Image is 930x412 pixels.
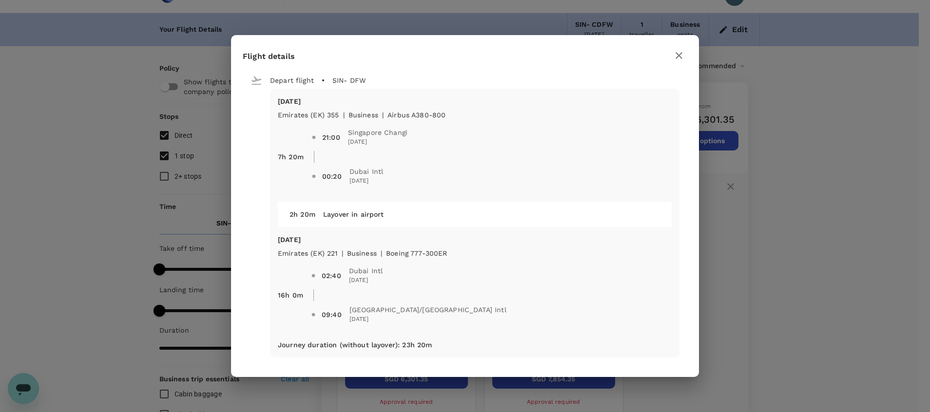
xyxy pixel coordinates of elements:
div: 09:40 [322,310,342,319]
span: Singapore Changi [348,128,407,137]
span: 2h 20m [290,210,315,218]
span: | [382,111,384,119]
p: business [349,110,378,120]
span: | [342,249,343,257]
span: [DATE] [348,137,407,147]
span: [GEOGRAPHIC_DATA]/[GEOGRAPHIC_DATA] Intl [349,305,506,315]
p: Journey duration (without layover) : 23h 20m [278,340,432,350]
span: Dubai Intl [349,266,383,276]
p: SIN - DFW [332,75,366,85]
p: 7h 20m [278,152,304,162]
p: Boeing 777-300ER [386,248,447,258]
span: [DATE] [349,315,506,324]
span: Layover in airport [323,210,384,218]
span: [DATE] [349,176,384,186]
span: Flight details [243,52,295,61]
p: Emirates (EK) 355 [278,110,339,120]
span: | [343,111,345,119]
div: 00:20 [322,171,342,181]
span: | [381,249,382,257]
p: business [347,248,377,258]
p: [DATE] [278,235,672,244]
div: 21:00 [322,132,340,142]
p: Depart flight [270,75,314,85]
div: 02:40 [322,271,341,281]
span: [DATE] [349,276,383,285]
p: Airbus A380-800 [387,110,446,120]
p: Emirates (EK) 221 [278,248,338,258]
p: [DATE] [278,96,672,106]
p: 16h 0m [278,290,303,300]
span: Dubai Intl [349,167,384,176]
